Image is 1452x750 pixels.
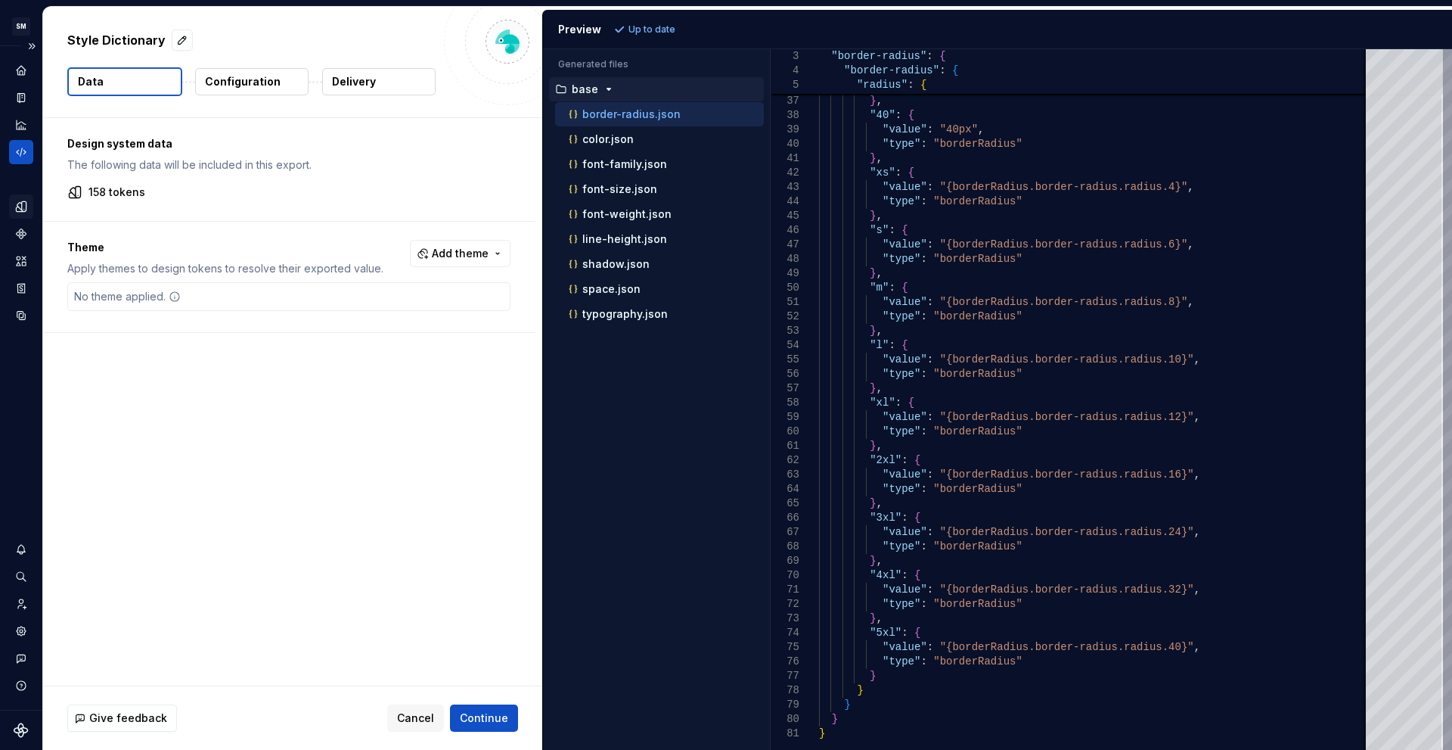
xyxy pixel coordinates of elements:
span: } [831,713,837,725]
div: 78 [771,683,799,698]
button: SM [3,10,39,42]
a: Analytics [9,113,33,137]
div: 73 [771,612,799,626]
p: Configuration [205,74,281,89]
button: typography.json [555,306,764,322]
span: "4xl" [870,569,901,581]
span: "borderRadius" [933,195,1022,207]
span: "type" [883,195,920,207]
span: { [920,79,926,91]
span: "value" [883,411,927,423]
span: : [920,655,926,668]
button: Delivery [322,68,436,95]
p: 158 tokens [88,185,145,200]
span: "value" [883,641,927,653]
span: "type" [883,483,920,495]
div: Invite team [9,592,33,616]
span: "value" [883,526,927,538]
div: Contact support [9,646,33,671]
div: Assets [9,249,33,273]
span: { [907,109,914,121]
span: , [1187,238,1193,251]
span: { [907,166,914,179]
button: Give feedback [67,705,177,732]
span: "borderRadius" [933,483,1022,495]
span: : [889,282,895,294]
span: "3xl" [870,512,901,524]
span: Give feedback [89,711,167,726]
span: : [895,109,901,121]
div: 55 [771,353,799,367]
span: "5xl" [870,627,901,639]
span: , [876,152,882,164]
div: 41 [771,151,799,166]
div: Preview [558,22,601,37]
div: 45 [771,209,799,223]
span: "{borderRadius.border-radius.radius.8}" [939,296,1187,308]
div: 54 [771,338,799,353]
span: "type" [883,425,920,437]
span: , [1193,468,1199,481]
span: , [876,267,882,279]
span: "value" [883,584,927,596]
span: "value" [883,238,927,251]
a: Storybook stories [9,276,33,300]
div: 69 [771,554,799,568]
p: font-size.json [582,183,657,195]
span: "40px" [939,123,977,135]
a: Documentation [9,86,33,110]
span: } [870,382,876,394]
div: 50 [771,281,799,295]
button: Cancel [387,705,444,732]
div: No theme applied. [68,283,187,310]
span: "value" [883,123,927,135]
span: : [920,195,926,207]
button: Search ⌘K [9,565,33,589]
span: } [870,555,876,567]
button: shadow.json [555,256,764,272]
span: "radius" [857,79,907,91]
span: : [889,224,895,236]
span: } [870,497,876,509]
div: Home [9,58,33,82]
div: 43 [771,180,799,195]
span: , [978,123,984,135]
button: base [549,81,764,98]
span: : [901,512,907,524]
span: "{borderRadius.border-radius.radius.40}" [939,641,1193,653]
button: line-height.json [555,231,764,247]
button: Add theme [410,240,510,267]
span: "value" [883,353,927,366]
div: 62 [771,453,799,468]
div: 58 [771,396,799,410]
span: , [876,382,882,394]
div: 46 [771,223,799,238]
span: : [889,339,895,351]
div: 60 [771,425,799,439]
span: , [1187,181,1193,193]
p: shadow.json [582,258,650,270]
a: Data sources [9,303,33,328]
span: "{borderRadius.border-radius.radius.12}" [939,411,1193,423]
span: } [870,152,876,164]
button: Data [67,67,182,96]
span: , [876,95,882,107]
div: 71 [771,583,799,597]
span: "m" [870,282,889,294]
span: } [870,440,876,452]
button: Continue [450,705,518,732]
div: 75 [771,640,799,655]
div: 80 [771,712,799,727]
div: 47 [771,238,799,252]
button: Configuration [195,68,309,95]
span: : [926,353,932,366]
span: { [914,454,920,466]
span: : [920,310,926,322]
span: , [1193,411,1199,423]
div: Design tokens [9,195,33,219]
span: , [876,612,882,624]
span: : [920,425,926,437]
span: : [926,50,932,62]
a: Supernova Logo [14,723,29,738]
